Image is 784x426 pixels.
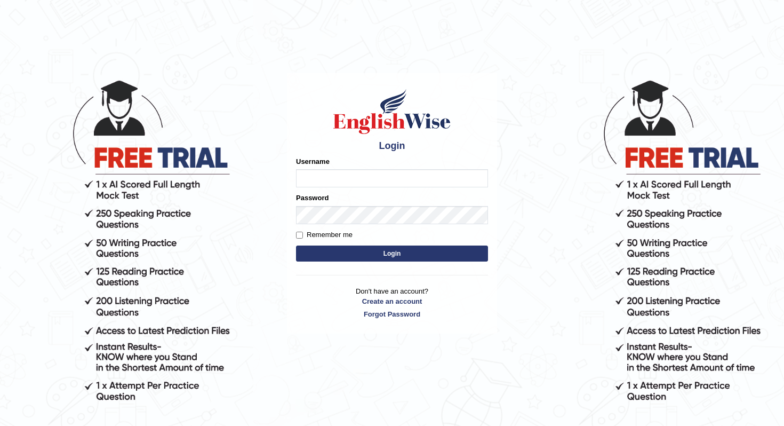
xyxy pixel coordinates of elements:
img: Logo of English Wise sign in for intelligent practice with AI [331,88,453,136]
label: Remember me [296,230,353,240]
a: Create an account [296,296,488,306]
label: Password [296,193,329,203]
input: Remember me [296,232,303,239]
p: Don't have an account? [296,286,488,319]
h4: Login [296,141,488,152]
label: Username [296,156,330,167]
a: Forgot Password [296,309,488,319]
button: Login [296,246,488,262]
